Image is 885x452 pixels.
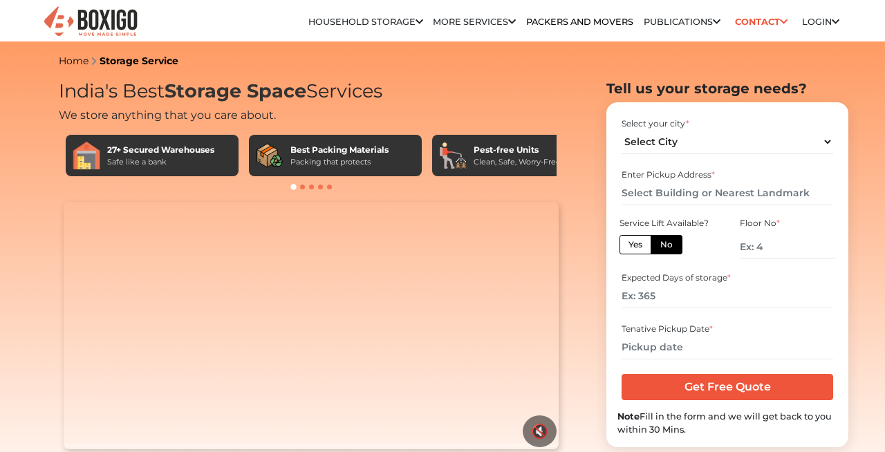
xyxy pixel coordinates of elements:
div: Fill in the form and we will get back to you within 30 Mins. [617,410,837,436]
div: Safe like a bank [107,156,214,168]
a: More services [433,17,516,27]
div: Enter Pickup Address [622,169,832,181]
div: Packing that protects [290,156,389,168]
span: We store anything that you care about. [59,109,276,122]
div: Tenative Pickup Date [622,323,832,335]
img: Pest-free Units [439,142,467,169]
input: Select Building or Nearest Landmark [622,181,832,205]
a: Login [802,17,839,27]
video: Your browser does not support the video tag. [64,202,558,449]
button: 🔇 [523,415,557,447]
div: 27+ Secured Warehouses [107,144,214,156]
div: Expected Days of storage [622,272,832,284]
img: Best Packing Materials [256,142,283,169]
a: Packers and Movers [526,17,633,27]
div: Best Packing Materials [290,144,389,156]
label: No [651,235,682,254]
img: Boxigo [42,5,139,39]
a: Storage Service [100,55,178,67]
div: Pest-free Units [474,144,561,156]
div: Floor No [740,217,835,229]
input: Pickup date [622,335,832,359]
img: 27+ Secured Warehouses [73,142,100,169]
input: Ex: 365 [622,284,832,308]
h2: Tell us your storage needs? [606,80,848,97]
b: Note [617,411,640,422]
a: Contact [731,11,792,32]
input: Ex: 4 [740,235,835,259]
a: Publications [644,17,720,27]
label: Yes [619,235,651,254]
div: Select your city [622,117,832,130]
div: Clean, Safe, Worry-Free [474,156,561,168]
h1: India's Best Services [59,80,563,103]
span: Storage Space [165,79,306,102]
a: Household Storage [308,17,423,27]
input: Get Free Quote [622,374,832,400]
a: Home [59,55,88,67]
div: Service Lift Available? [619,217,715,229]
